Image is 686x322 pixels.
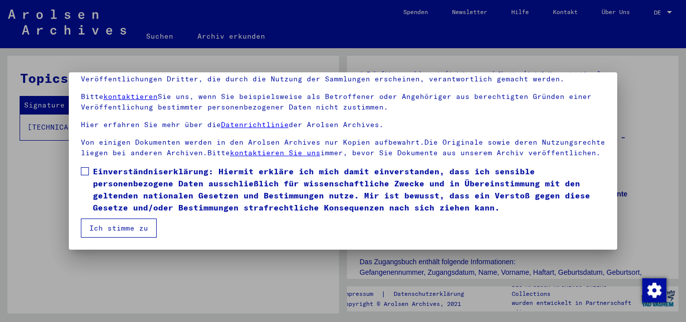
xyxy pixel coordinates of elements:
[93,165,606,213] span: Einverständniserklärung: Hiermit erkläre ich mich damit einverstanden, dass ich sensible personen...
[81,137,606,158] p: Von einigen Dokumenten werden in den Arolsen Archives nur Kopien aufbewahrt.Die Originale sowie d...
[221,120,289,129] a: Datenrichtlinie
[81,91,606,113] p: Bitte Sie uns, wenn Sie beispielsweise als Betroffener oder Angehöriger aus berechtigten Gründen ...
[81,120,606,130] p: Hier erfahren Sie mehr über die der Arolsen Archives.
[103,92,158,101] a: kontaktieren
[81,219,157,238] button: Ich stimme zu
[642,278,666,302] img: Zustimmung ändern
[230,148,320,157] a: kontaktieren Sie uns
